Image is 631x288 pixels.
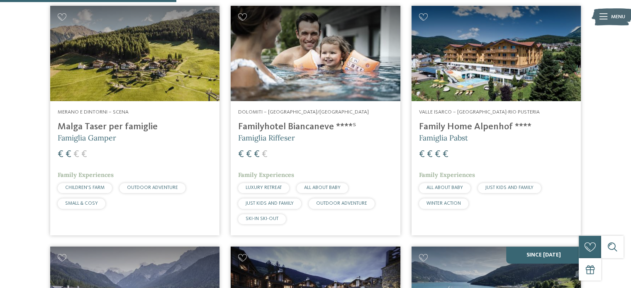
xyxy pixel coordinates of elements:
[66,150,71,160] span: €
[427,150,433,160] span: €
[238,121,392,133] h4: Familyhotel Biancaneve ****ˢ
[50,6,219,101] img: Cercate un hotel per famiglie? Qui troverete solo i migliori!
[58,121,212,133] h4: Malga Taser per famiglie
[426,201,461,206] span: WINTER ACTION
[304,185,341,190] span: ALL ABOUT BABY
[435,150,441,160] span: €
[246,216,278,221] span: SKI-IN SKI-OUT
[238,171,294,179] span: Family Experiences
[58,109,129,115] span: Merano e dintorni – Scena
[443,150,448,160] span: €
[231,6,400,101] img: Cercate un hotel per famiglie? Qui troverete solo i migliori!
[426,185,463,190] span: ALL ABOUT BABY
[50,6,219,235] a: Cercate un hotel per famiglie? Qui troverete solo i migliori! Merano e dintorni – Scena Malga Tas...
[81,150,87,160] span: €
[65,185,105,190] span: CHILDREN’S FARM
[238,150,244,160] span: €
[246,185,282,190] span: LUXURY RETREAT
[246,201,294,206] span: JUST KIDS AND FAMILY
[419,121,573,133] h4: Family Home Alpenhof ****
[419,109,540,115] span: Valle Isarco – [GEOGRAPHIC_DATA]-Rio Pusteria
[316,201,367,206] span: OUTDOOR ADVENTURE
[238,133,295,143] span: Famiglia Riffeser
[58,150,63,160] span: €
[419,150,425,160] span: €
[58,133,116,143] span: Famiglia Gamper
[412,6,581,101] img: Family Home Alpenhof ****
[412,6,581,235] a: Cercate un hotel per famiglie? Qui troverete solo i migliori! Valle Isarco – [GEOGRAPHIC_DATA]-Ri...
[485,185,534,190] span: JUST KIDS AND FAMILY
[127,185,178,190] span: OUTDOOR ADVENTURE
[262,150,268,160] span: €
[246,150,252,160] span: €
[58,171,114,179] span: Family Experiences
[419,171,475,179] span: Family Experiences
[419,133,468,143] span: Famiglia Pabst
[254,150,260,160] span: €
[73,150,79,160] span: €
[238,109,369,115] span: Dolomiti – [GEOGRAPHIC_DATA]/[GEOGRAPHIC_DATA]
[231,6,400,235] a: Cercate un hotel per famiglie? Qui troverete solo i migliori! Dolomiti – [GEOGRAPHIC_DATA]/[GEOGR...
[65,201,98,206] span: SMALL & COSY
